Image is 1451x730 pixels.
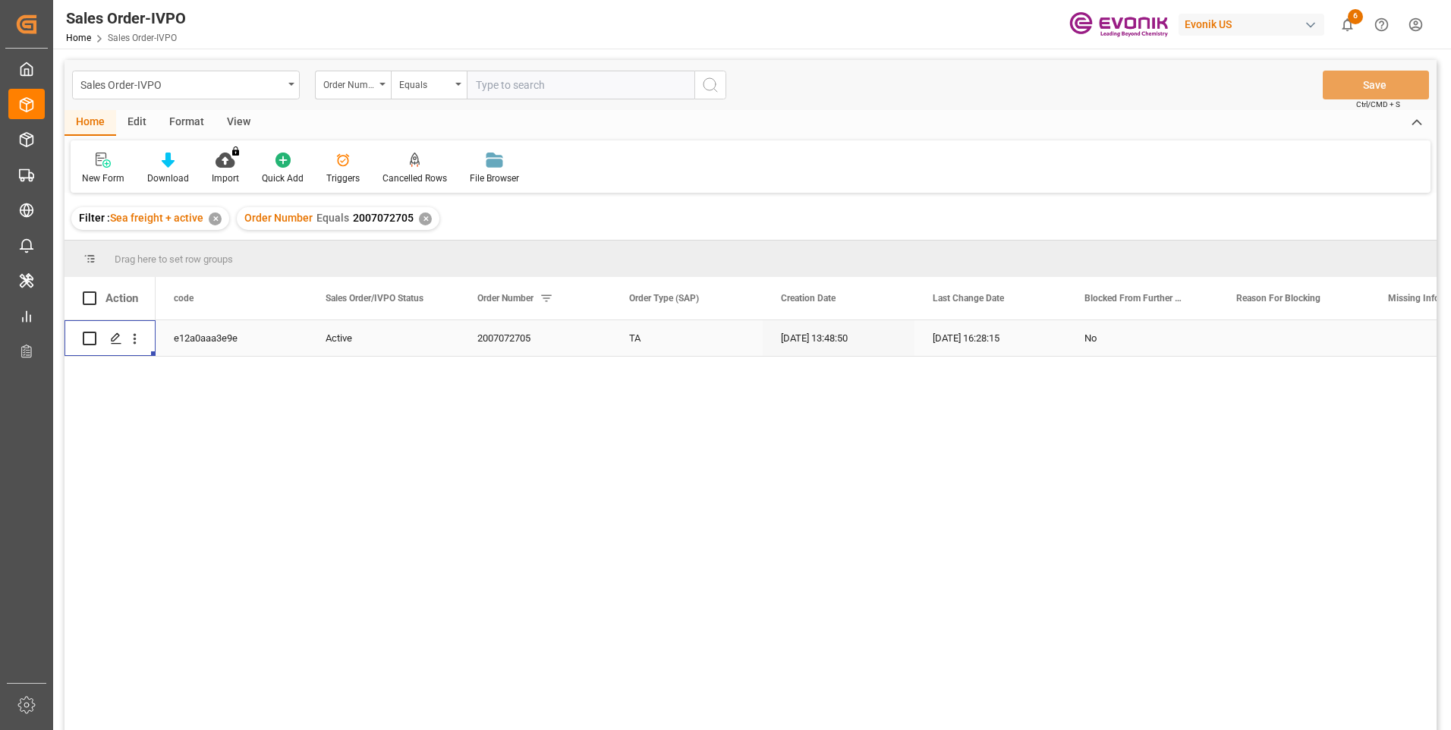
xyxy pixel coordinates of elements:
[65,110,116,136] div: Home
[82,171,124,185] div: New Form
[66,7,186,30] div: Sales Order-IVPO
[79,212,110,224] span: Filter :
[1179,14,1324,36] div: Evonik US
[1236,293,1320,304] span: Reason For Blocking
[326,293,423,304] span: Sales Order/IVPO Status
[1084,321,1200,356] div: No
[115,253,233,265] span: Drag here to set row groups
[694,71,726,99] button: search button
[1330,8,1364,42] button: show 6 new notifications
[147,171,189,185] div: Download
[326,321,441,356] div: Active
[72,71,300,99] button: open menu
[419,212,432,225] div: ✕
[611,320,763,356] div: TA
[914,320,1066,356] div: [DATE] 16:28:15
[1323,71,1429,99] button: Save
[382,171,447,185] div: Cancelled Rows
[477,293,534,304] span: Order Number
[1179,10,1330,39] button: Evonik US
[781,293,836,304] span: Creation Date
[933,293,1004,304] span: Last Change Date
[391,71,467,99] button: open menu
[80,74,283,93] div: Sales Order-IVPO
[326,171,360,185] div: Triggers
[262,171,304,185] div: Quick Add
[66,33,91,43] a: Home
[105,291,138,305] div: Action
[1069,11,1168,38] img: Evonik-brand-mark-Deep-Purple-RGB.jpeg_1700498283.jpeg
[174,293,194,304] span: code
[467,71,694,99] input: Type to search
[470,171,519,185] div: File Browser
[1364,8,1399,42] button: Help Center
[459,320,611,356] div: 2007072705
[116,110,158,136] div: Edit
[65,320,156,357] div: Press SPACE to select this row.
[110,212,203,224] span: Sea freight + active
[353,212,414,224] span: 2007072705
[399,74,451,92] div: Equals
[316,212,349,224] span: Equals
[156,320,307,356] div: e12a0aaa3e9e
[1356,99,1400,110] span: Ctrl/CMD + S
[244,212,313,224] span: Order Number
[629,293,699,304] span: Order Type (SAP)
[209,212,222,225] div: ✕
[1084,293,1186,304] span: Blocked From Further Processing
[216,110,262,136] div: View
[158,110,216,136] div: Format
[323,74,375,92] div: Order Number
[763,320,914,356] div: [DATE] 13:48:50
[315,71,391,99] button: open menu
[1348,9,1363,24] span: 6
